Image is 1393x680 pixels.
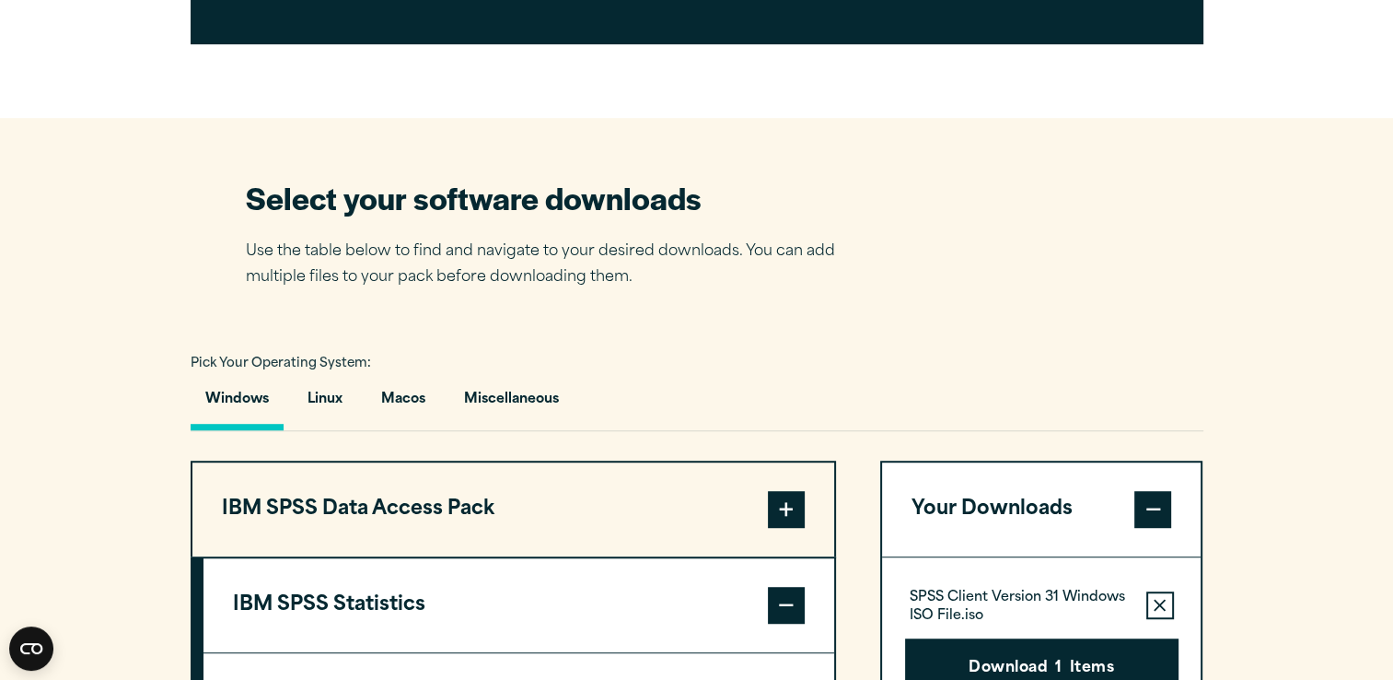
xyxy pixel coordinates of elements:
[293,378,357,430] button: Linux
[192,463,834,557] button: IBM SPSS Data Access Pack
[246,177,863,218] h2: Select your software downloads
[882,463,1201,557] button: Your Downloads
[910,589,1132,626] p: SPSS Client Version 31 Windows ISO File.iso
[191,358,371,369] span: Pick Your Operating System:
[191,378,284,430] button: Windows
[449,378,574,430] button: Miscellaneous
[366,378,440,430] button: Macos
[203,558,834,652] button: IBM SPSS Statistics
[9,627,53,671] button: Open CMP widget
[246,239,863,292] p: Use the table below to find and navigate to your desired downloads. You can add multiple files to...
